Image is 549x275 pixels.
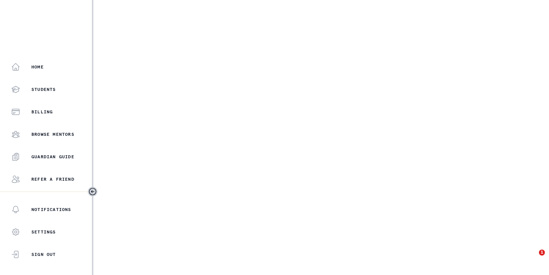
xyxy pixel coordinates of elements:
[31,154,74,160] p: Guardian Guide
[88,187,97,196] button: Toggle sidebar
[31,64,44,70] p: Home
[31,229,56,235] p: Settings
[31,131,74,137] p: Browse Mentors
[31,251,56,257] p: Sign Out
[539,250,545,256] span: 1
[31,176,74,182] p: Refer a friend
[31,207,71,213] p: Notifications
[31,86,56,92] p: Students
[27,17,66,30] img: Curious Cardinals Logo
[524,250,542,268] iframe: Intercom live chat
[31,109,53,115] p: Billing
